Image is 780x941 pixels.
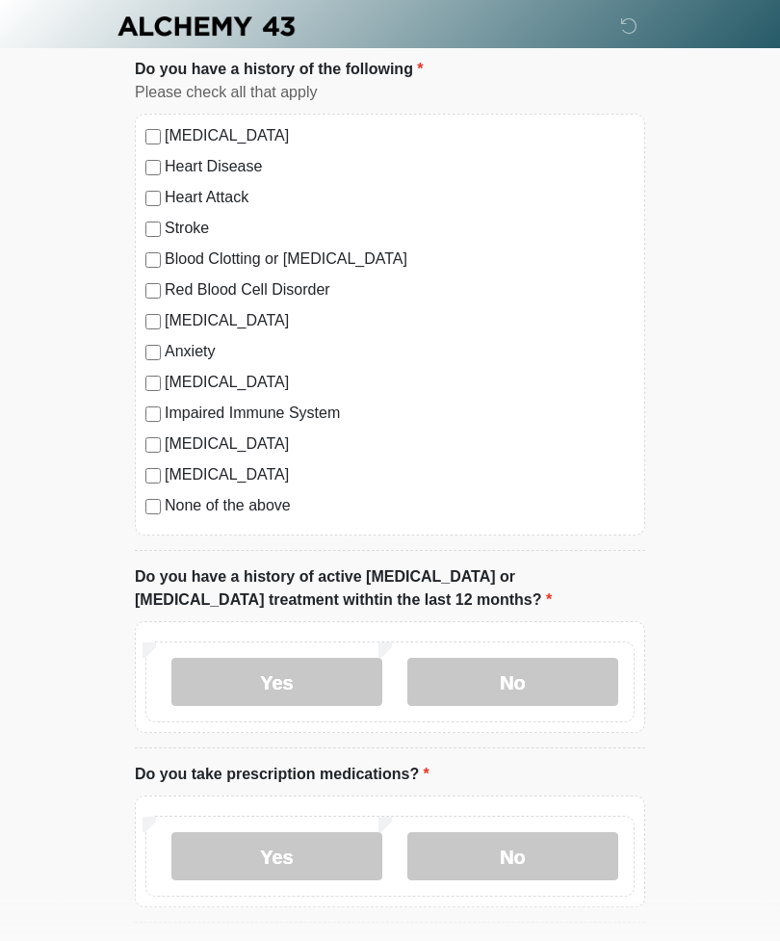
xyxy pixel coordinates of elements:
input: [MEDICAL_DATA] [145,377,161,392]
input: Red Blood Cell Disorder [145,284,161,300]
label: Heart Attack [165,187,635,210]
input: [MEDICAL_DATA] [145,315,161,330]
label: No [407,833,618,881]
input: Stroke [145,222,161,238]
label: Impaired Immune System [165,403,635,426]
label: Do you take prescription medications? [135,764,429,787]
label: Yes [171,659,382,707]
label: [MEDICAL_DATA] [165,433,635,457]
label: Do you have a history of the following [135,59,424,82]
input: Impaired Immune System [145,407,161,423]
label: [MEDICAL_DATA] [165,372,635,395]
input: [MEDICAL_DATA] [145,438,161,454]
input: Heart Disease [145,161,161,176]
div: Please check all that apply [135,82,645,105]
label: Yes [171,833,382,881]
label: Do you have a history of active [MEDICAL_DATA] or [MEDICAL_DATA] treatment withtin the last 12 mo... [135,566,645,613]
input: Blood Clotting or [MEDICAL_DATA] [145,253,161,269]
input: [MEDICAL_DATA] [145,130,161,145]
label: Blood Clotting or [MEDICAL_DATA] [165,248,635,272]
label: None of the above [165,495,635,518]
label: [MEDICAL_DATA] [165,310,635,333]
label: [MEDICAL_DATA] [165,464,635,487]
label: No [407,659,618,707]
label: Anxiety [165,341,635,364]
input: Anxiety [145,346,161,361]
img: Alchemy 43 Logo [116,14,297,39]
input: None of the above [145,500,161,515]
input: [MEDICAL_DATA] [145,469,161,484]
label: Heart Disease [165,156,635,179]
label: [MEDICAL_DATA] [165,125,635,148]
input: Heart Attack [145,192,161,207]
label: Stroke [165,218,635,241]
label: Red Blood Cell Disorder [165,279,635,302]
